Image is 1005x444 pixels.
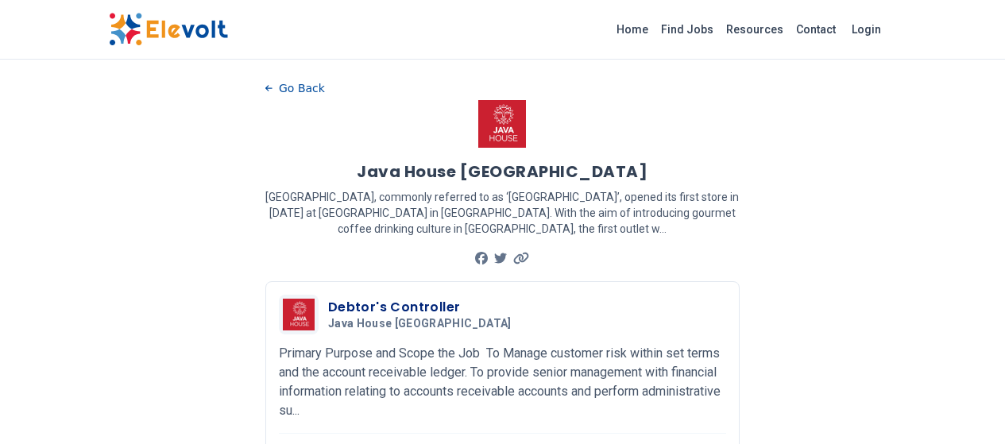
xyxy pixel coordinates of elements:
a: Resources [720,17,790,42]
img: Java House Africa [478,100,526,148]
p: Primary Purpose and Scope the Job To Manage customer risk within set terms and the account receiv... [279,344,726,420]
a: Find Jobs [655,17,720,42]
img: Java House Africa [283,299,315,330]
h1: Java House [GEOGRAPHIC_DATA] [357,160,647,183]
a: Login [842,14,891,45]
img: Elevolt [109,13,228,46]
button: Go Back [265,76,325,100]
a: Home [610,17,655,42]
p: [GEOGRAPHIC_DATA], commonly referred to as ‘[GEOGRAPHIC_DATA]’, opened its first store in [DATE] ... [265,189,740,237]
span: Java House [GEOGRAPHIC_DATA] [328,317,512,331]
a: Contact [790,17,842,42]
h3: Debtor's Controller [328,298,518,317]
